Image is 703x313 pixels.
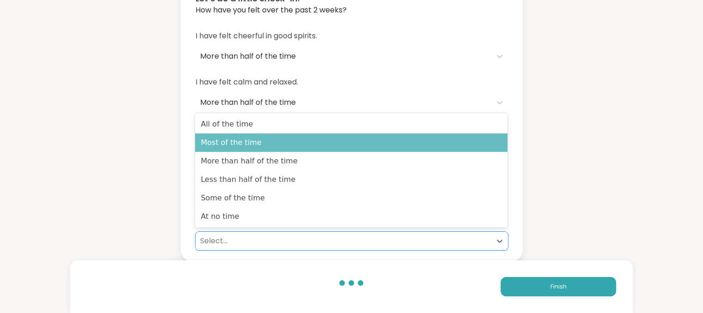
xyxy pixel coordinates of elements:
[195,115,507,133] div: All of the time
[195,152,507,170] div: More than half of the time
[195,189,507,207] div: Some of the time
[196,30,508,42] span: I have felt cheerful in good spirits.
[200,97,487,108] div: More than half of the time
[200,235,487,247] div: Select...
[195,133,507,152] div: Most of the time
[196,77,508,88] span: I have felt calm and relaxed.
[200,51,487,62] div: More than half of the time
[195,170,507,189] div: Less than half of the time
[196,5,508,16] span: How have you felt over the past 2 weeks?
[501,277,616,296] button: Finish
[195,207,507,226] div: At no time
[550,283,566,291] span: Finish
